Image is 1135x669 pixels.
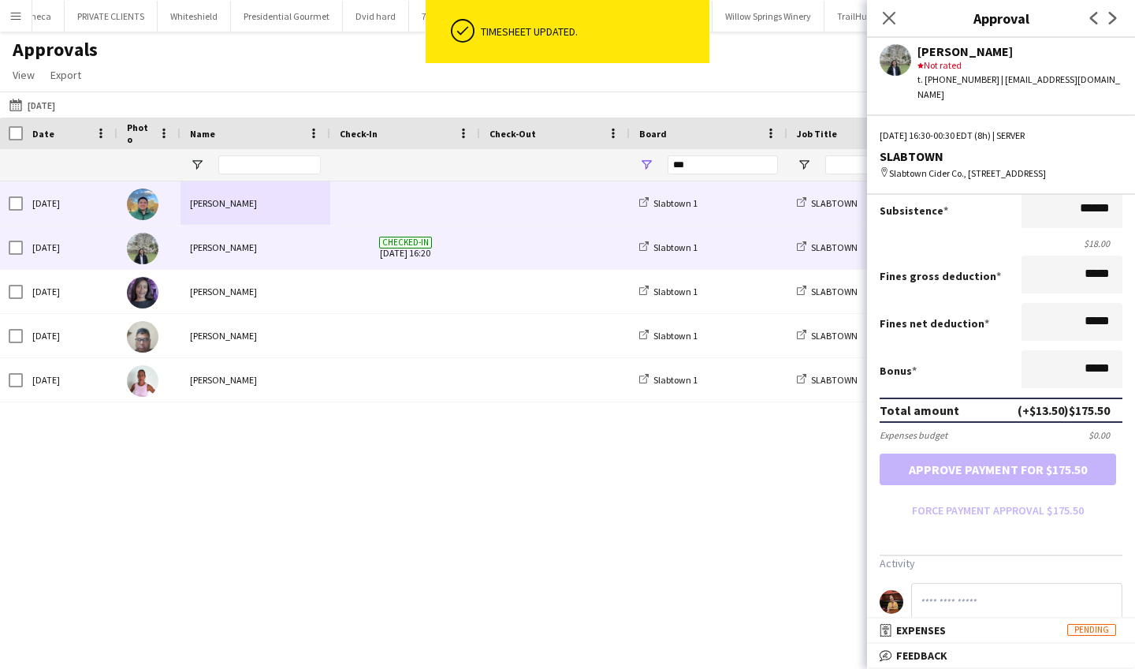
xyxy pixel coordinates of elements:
div: Expenses budget [880,429,947,441]
h3: Approval [867,8,1135,28]
a: Slabtown 1 [639,197,698,209]
div: [DATE] [23,226,117,269]
a: Slabtown 1 [639,286,698,297]
label: Fines net deduction [880,316,989,331]
button: Dvid hard [343,1,409,32]
button: Willow Springs Winery [713,1,824,32]
mat-expansion-panel-header: ExpensesPending [867,619,1135,642]
a: SLABTOWN [797,374,858,386]
span: Name [190,128,215,140]
div: $0.00 [1088,429,1122,441]
div: Not rated [917,58,1122,73]
img: zemeta ketema [127,277,158,308]
img: Karen Barajas [127,233,158,264]
button: Open Filter Menu [797,158,811,172]
a: Slabtown 1 [639,241,698,253]
button: PRIVATE CLIENTS [65,1,158,32]
div: SLABTOWN [880,149,1122,163]
div: [PERSON_NAME] [180,270,330,313]
span: Photo [127,121,152,145]
span: Date [32,128,54,140]
div: (+$13.50) $175.50 [1018,402,1110,418]
input: Name Filter Input [218,155,321,174]
span: Checked-in [379,237,432,249]
a: Export [44,65,87,85]
a: SLABTOWN [797,241,858,253]
div: t. [PHONE_NUMBER] | [EMAIL_ADDRESS][DOMAIN_NAME] [917,73,1122,101]
a: View [6,65,41,85]
button: Seneca [9,1,65,32]
div: $18.00 [880,237,1122,249]
span: SLABTOWN [811,197,858,209]
img: Felipe Mantilla [127,189,158,220]
button: 7th Heaven Catering [409,1,518,32]
button: Open Filter Menu [639,158,653,172]
span: SLABTOWN [811,286,858,297]
label: Subsistence [880,204,948,218]
div: [DATE] [23,314,117,357]
span: Expenses [896,623,946,637]
div: [PERSON_NAME] [180,226,330,269]
span: Pending [1067,624,1116,636]
div: [DATE] [23,358,117,402]
span: Board [639,128,667,140]
input: Job Title Filter Input [825,155,936,174]
div: [PERSON_NAME] [180,181,330,225]
span: Job Title [797,128,837,140]
span: SLABTOWN [811,241,858,253]
div: [DATE] 16:30-00:30 EDT (8h) | SERVER [880,129,1122,143]
div: [PERSON_NAME] [180,358,330,402]
span: Slabtown 1 [653,330,698,342]
label: Fines gross deduction [880,269,1001,283]
button: TrailHub [824,1,885,32]
button: [DATE] [6,95,58,114]
span: Feedback [896,648,947,663]
img: Vicky Stimac [127,365,158,397]
span: Check-Out [489,128,536,140]
div: [PERSON_NAME] [917,44,1122,58]
a: Slabtown 1 [639,374,698,386]
button: Presidential Gourmet [231,1,343,32]
div: Slabtown Cider Co., [STREET_ADDRESS] [880,166,1122,181]
span: Slabtown 1 [653,286,698,297]
label: Bonus [880,364,917,378]
img: Rupert Rodrigues [127,321,158,353]
span: [DATE] 16:20 [340,226,471,269]
h3: Activity [880,556,1122,570]
input: Board Filter Input [668,155,778,174]
span: Slabtown 1 [653,197,698,209]
span: Export [50,68,81,82]
a: Slabtown 1 [639,330,698,342]
button: Whiteshield [158,1,231,32]
button: Open Filter Menu [190,158,204,172]
div: [DATE] [23,270,117,313]
a: SLABTOWN [797,286,858,297]
span: Check-In [340,128,378,140]
div: Total amount [880,402,959,418]
mat-expansion-panel-header: Feedback [867,644,1135,667]
div: [PERSON_NAME] [180,314,330,357]
div: [DATE] [23,181,117,225]
a: SLABTOWN [797,330,858,342]
div: Timesheet updated. [481,24,703,39]
span: Slabtown 1 [653,374,698,386]
span: SLABTOWN [811,330,858,342]
a: SLABTOWN [797,197,858,209]
span: View [13,68,35,82]
span: SLABTOWN [811,374,858,386]
span: Slabtown 1 [653,241,698,253]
